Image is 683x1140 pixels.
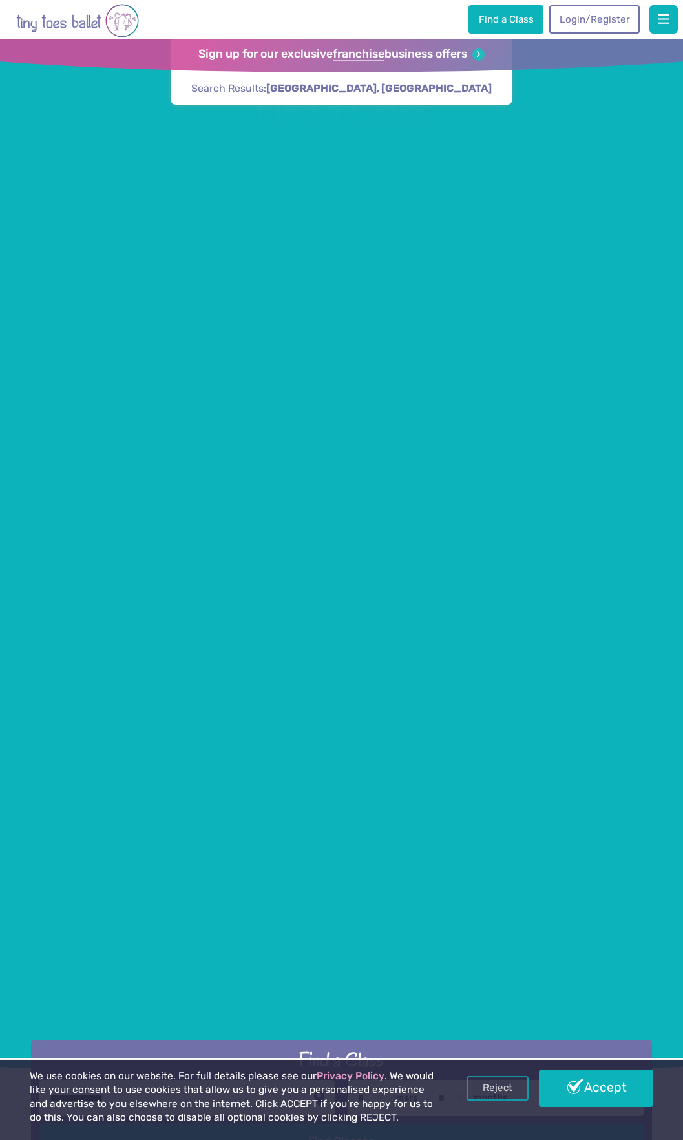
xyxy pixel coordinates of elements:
[198,47,485,61] a: Sign up for our exclusivefranchisebusiness offers
[16,3,139,39] img: tiny toes ballet
[39,1047,644,1073] h2: Find a Class
[30,1070,435,1125] p: We use cookies on our website. For full details please see our . We would like your consent to us...
[467,1076,529,1101] a: Reject
[266,82,492,94] strong: [GEOGRAPHIC_DATA], [GEOGRAPHIC_DATA]
[468,5,543,34] a: Find a Class
[317,1070,384,1082] a: Privacy Policy
[549,5,640,34] a: Login/Register
[333,47,384,61] strong: franchise
[539,1070,654,1107] a: Accept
